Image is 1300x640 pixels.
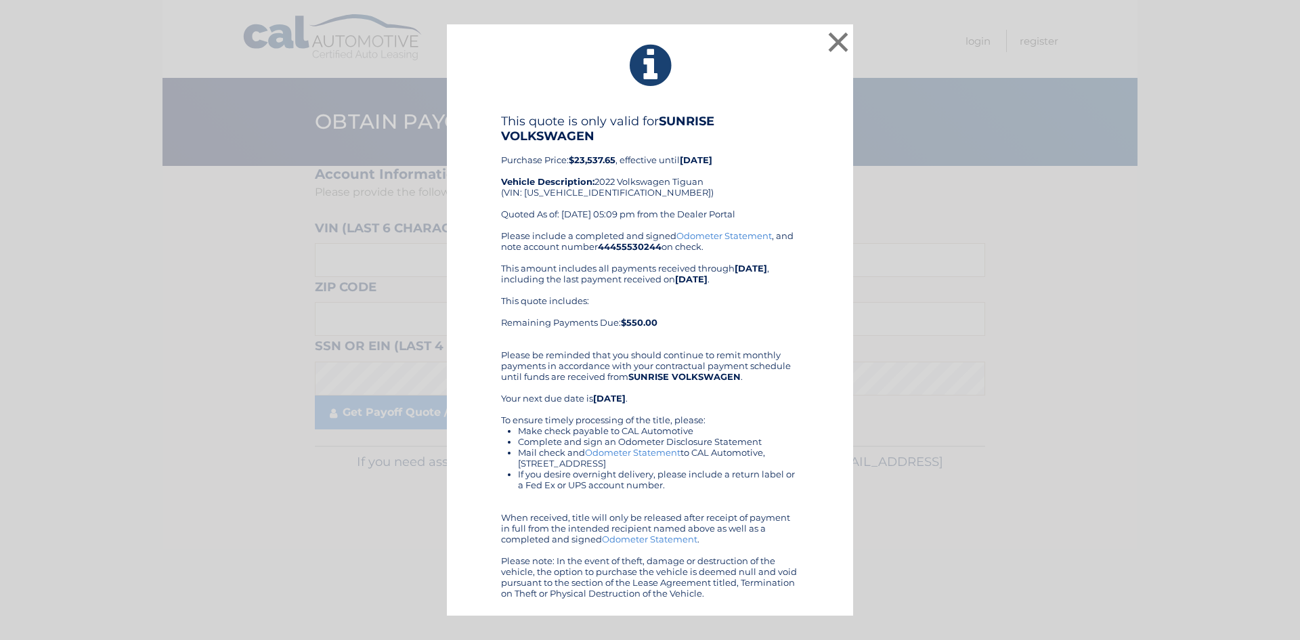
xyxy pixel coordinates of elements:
b: $550.00 [621,317,657,328]
b: [DATE] [593,393,626,404]
div: This quote includes: Remaining Payments Due: [501,295,799,339]
b: [DATE] [735,263,767,274]
b: SUNRISE VOLKSWAGEN [628,371,741,382]
button: × [825,28,852,56]
li: Mail check and to CAL Automotive, [STREET_ADDRESS] [518,447,799,469]
li: If you desire overnight delivery, please include a return label or a Fed Ex or UPS account number. [518,469,799,490]
b: [DATE] [675,274,708,284]
b: 44455530244 [598,241,662,252]
b: [DATE] [680,154,712,165]
b: SUNRISE VOLKSWAGEN [501,114,714,144]
b: $23,537.65 [569,154,615,165]
div: Purchase Price: , effective until 2022 Volkswagen Tiguan (VIN: [US_VEHICLE_IDENTIFICATION_NUMBER]... [501,114,799,230]
li: Make check payable to CAL Automotive [518,425,799,436]
a: Odometer Statement [585,447,680,458]
a: Odometer Statement [676,230,772,241]
li: Complete and sign an Odometer Disclosure Statement [518,436,799,447]
h4: This quote is only valid for [501,114,799,144]
div: Please include a completed and signed , and note account number on check. This amount includes al... [501,230,799,599]
a: Odometer Statement [602,534,697,545]
strong: Vehicle Description: [501,176,594,187]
